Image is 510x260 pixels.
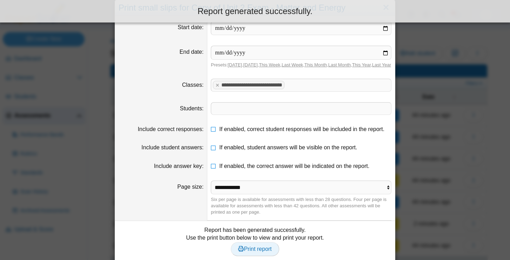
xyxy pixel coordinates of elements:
[328,62,351,67] a: Last Month
[243,62,258,67] a: [DATE]
[211,79,391,91] tags: ​
[211,62,391,68] div: Presets: , , , , , , ,
[141,144,203,150] label: Include student answers
[219,163,369,169] span: If enabled, the correct answer will be indicated on the report.
[228,62,242,67] a: [DATE]
[219,126,384,132] span: If enabled, correct student responses will be included in the report.
[238,246,271,252] span: Print report
[304,62,327,67] a: This Month
[177,184,204,190] label: Page size
[182,82,203,88] label: Classes
[219,144,357,150] span: If enabled, student answers will be visible on the report.
[372,62,391,67] a: Last Year
[211,196,391,216] div: Six per page is available for assessments with less than 28 questions. Four per page is available...
[138,126,204,132] label: Include correct responses
[178,24,204,30] label: Start date
[231,242,279,256] a: Print report
[352,62,371,67] a: This Year
[180,49,204,55] label: End date
[180,105,204,111] label: Students
[282,62,303,67] a: Last Week
[119,226,391,256] div: Report has been generated successfully. Use the print button below to view and print your report.
[5,5,505,17] div: Report generated successfully.
[259,62,280,67] a: This Week
[211,102,391,115] tags: ​
[154,163,203,169] label: Include answer key
[214,83,220,87] x: remove tag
